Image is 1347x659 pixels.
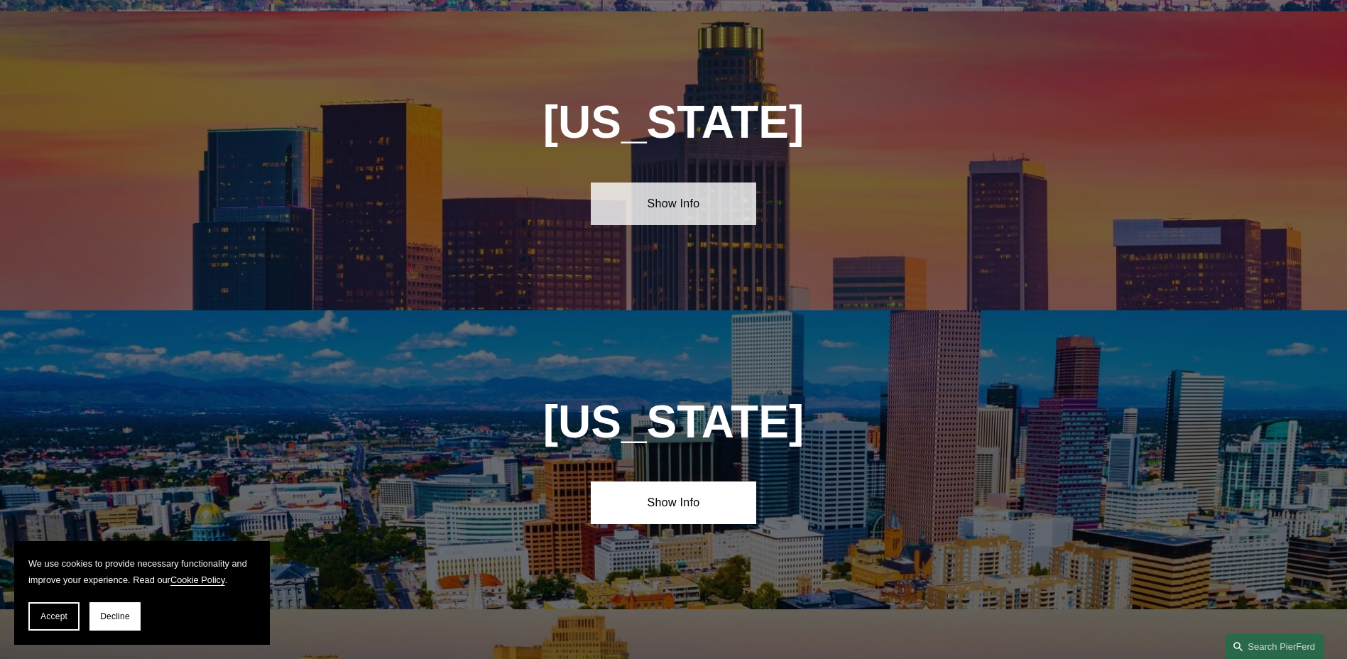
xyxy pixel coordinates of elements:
a: Show Info [591,183,756,225]
button: Decline [89,602,141,631]
h1: [US_STATE] [467,97,880,148]
h1: [US_STATE] [467,396,880,448]
p: We use cookies to provide necessary functionality and improve your experience. Read our . [28,555,256,588]
span: Accept [40,611,67,621]
button: Accept [28,602,80,631]
a: Show Info [591,481,756,524]
section: Cookie banner [14,541,270,645]
span: Decline [100,611,130,621]
a: Search this site [1225,634,1324,659]
a: Cookie Policy [170,574,225,585]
